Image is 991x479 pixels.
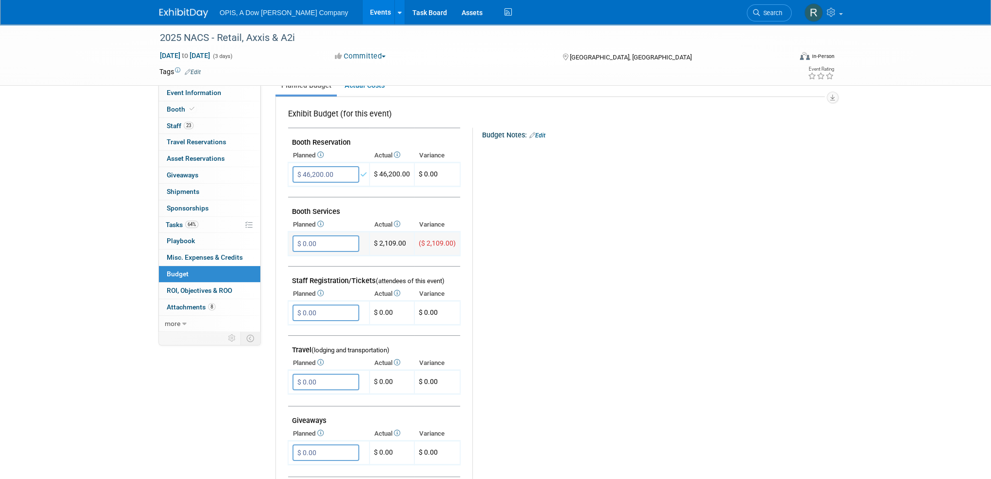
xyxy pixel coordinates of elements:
[184,122,194,129] span: 23
[159,85,260,101] a: Event Information
[414,356,460,370] th: Variance
[760,9,782,17] span: Search
[288,109,456,125] div: Exhibit Budget (for this event)
[167,122,194,130] span: Staff
[167,287,232,294] span: ROI, Objectives & ROO
[288,128,460,149] td: Booth Reservation
[167,188,199,195] span: Shipments
[190,106,194,112] i: Booth reservation complete
[212,53,233,59] span: (3 days)
[414,218,460,231] th: Variance
[800,52,810,60] img: Format-Inperson.png
[159,8,208,18] img: ExhibitDay
[369,441,414,465] td: $ 0.00
[369,232,414,256] td: $ 2,109.00
[419,378,438,385] span: $ 0.00
[159,283,260,299] a: ROI, Objectives & ROO
[159,151,260,167] a: Asset Reservations
[419,308,438,316] span: $ 0.00
[288,427,369,441] th: Planned
[288,336,460,357] td: Travel
[369,370,414,394] td: $ 0.00
[482,128,824,140] div: Budget Notes:
[167,237,195,245] span: Playbook
[159,266,260,282] a: Budget
[240,332,260,345] td: Toggle Event Tabs
[165,320,180,327] span: more
[311,346,389,354] span: (lodging and transportation)
[414,149,460,162] th: Variance
[167,171,198,179] span: Giveaways
[804,3,823,22] img: Renee Ortner
[185,221,198,228] span: 64%
[374,170,410,178] span: $ 46,200.00
[208,303,215,310] span: 8
[185,69,201,76] a: Edit
[414,427,460,441] th: Variance
[159,101,260,117] a: Booth
[159,249,260,266] a: Misc. Expenses & Credits
[369,301,414,325] td: $ 0.00
[220,9,349,17] span: OPIS, A Dow [PERSON_NAME] Company
[159,200,260,216] a: Sponsorships
[167,270,189,278] span: Budget
[288,267,460,287] td: Staff Registration/Tickets
[159,167,260,183] a: Giveaways
[167,154,225,162] span: Asset Reservations
[159,67,201,77] td: Tags
[166,221,198,229] span: Tasks
[288,406,460,427] td: Giveaways
[159,134,260,150] a: Travel Reservations
[369,218,414,231] th: Actual
[369,427,414,441] th: Actual
[224,332,241,345] td: Personalize Event Tab Strip
[288,218,369,231] th: Planned
[419,239,456,247] span: ($ 2,109.00)
[807,67,834,72] div: Event Rating
[159,51,211,60] span: [DATE] [DATE]
[288,197,460,218] td: Booth Services
[159,184,260,200] a: Shipments
[167,303,215,311] span: Attachments
[167,89,221,96] span: Event Information
[734,51,835,65] div: Event Format
[167,105,196,113] span: Booth
[159,217,260,233] a: Tasks64%
[529,132,545,139] a: Edit
[369,149,414,162] th: Actual
[419,170,438,178] span: $ 0.00
[369,287,414,301] th: Actual
[288,287,369,301] th: Planned
[167,204,209,212] span: Sponsorships
[167,138,226,146] span: Travel Reservations
[180,52,190,59] span: to
[288,149,369,162] th: Planned
[369,356,414,370] th: Actual
[288,356,369,370] th: Planned
[159,316,260,332] a: more
[414,287,460,301] th: Variance
[419,448,438,456] span: $ 0.00
[159,118,260,134] a: Staff23
[159,299,260,315] a: Attachments8
[331,51,389,61] button: Committed
[167,253,243,261] span: Misc. Expenses & Credits
[156,29,777,47] div: 2025 NACS - Retail, Axxis & A2i
[570,54,692,61] span: [GEOGRAPHIC_DATA], [GEOGRAPHIC_DATA]
[376,277,445,285] span: (attendees of this event)
[811,53,834,60] div: In-Person
[747,4,792,21] a: Search
[159,233,260,249] a: Playbook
